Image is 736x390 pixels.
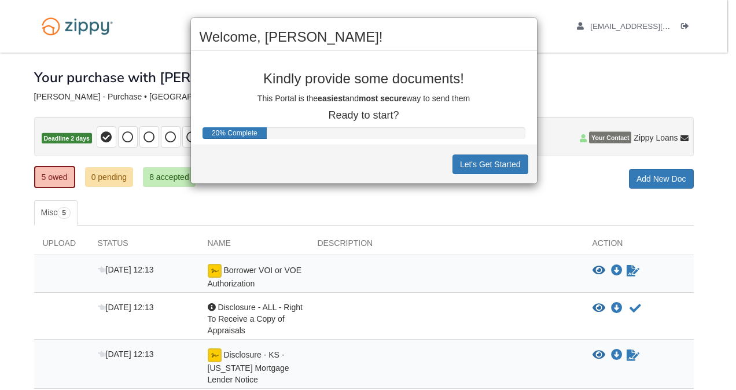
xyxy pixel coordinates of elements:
h2: Welcome, [PERSON_NAME]! [200,30,528,45]
b: easiest [318,94,345,103]
p: This Portal is the and way to send them [200,93,528,104]
b: most secure [359,94,406,103]
p: Ready to start? [200,110,528,122]
button: Let's Get Started [452,154,528,174]
div: Progress Bar [203,127,267,139]
p: Kindly provide some documents! [200,71,528,86]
